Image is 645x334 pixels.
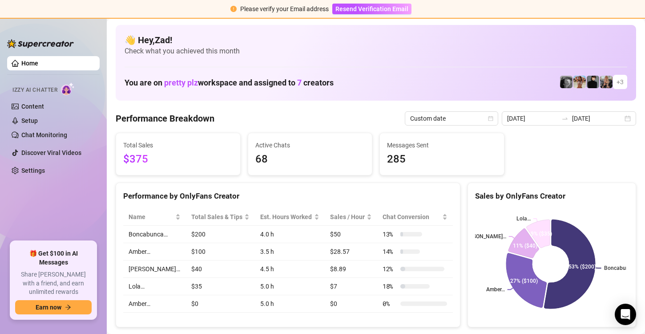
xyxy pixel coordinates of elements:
[186,278,255,295] td: $35
[240,4,329,14] div: Please verify your Email address
[617,77,624,87] span: + 3
[260,212,312,222] div: Est. Hours Worked
[383,247,397,257] span: 14 %
[255,140,365,150] span: Active Chats
[186,208,255,226] th: Total Sales & Tips
[572,114,623,123] input: End date
[186,295,255,313] td: $0
[325,208,377,226] th: Sales / Hour
[383,264,397,274] span: 12 %
[21,131,67,138] a: Chat Monitoring
[21,103,44,110] a: Content
[604,265,638,271] text: Boncabunca…
[125,78,334,88] h1: You are on workspace and assigned to creators
[383,299,397,309] span: 0 %
[255,295,325,313] td: 5.0 h
[123,190,453,202] div: Performance by OnlyFans Creator
[615,304,636,325] div: Open Intercom Messenger
[191,212,243,222] span: Total Sales & Tips
[561,115,568,122] span: swap-right
[461,233,506,240] text: [PERSON_NAME]…
[12,86,57,94] span: Izzy AI Chatter
[560,76,572,88] img: Amber
[7,39,74,48] img: logo-BBDzfeDw.svg
[475,190,629,202] div: Sales by OnlyFans Creator
[410,112,493,125] span: Custom date
[164,78,198,87] span: pretty plz
[123,140,233,150] span: Total Sales
[21,149,81,156] a: Discover Viral Videos
[332,4,411,14] button: Resend Verification Email
[186,243,255,261] td: $100
[325,243,377,261] td: $28.57
[255,243,325,261] td: 3.5 h
[255,278,325,295] td: 5.0 h
[561,115,568,122] span: to
[387,140,497,150] span: Messages Sent
[383,229,397,239] span: 13 %
[255,151,365,168] span: 68
[186,226,255,243] td: $200
[325,278,377,295] td: $7
[21,167,45,174] a: Settings
[125,34,627,46] h4: 👋 Hey, Zad !
[21,117,38,124] a: Setup
[325,261,377,278] td: $8.89
[129,212,173,222] span: Name
[21,60,38,67] a: Home
[123,278,186,295] td: Lola…
[488,116,493,121] span: calendar
[383,281,397,291] span: 18 %
[65,304,71,310] span: arrow-right
[125,46,627,56] span: Check what you achieved this month
[383,212,440,222] span: Chat Conversion
[507,114,558,123] input: Start date
[377,208,453,226] th: Chat Conversion
[335,5,408,12] span: Resend Verification Email
[116,112,214,125] h4: Performance Breakdown
[486,286,504,293] text: Amber…
[123,151,233,168] span: $375
[123,243,186,261] td: Amber…
[123,261,186,278] td: [PERSON_NAME]…
[61,82,75,95] img: AI Chatter
[600,76,613,88] img: Violet
[186,261,255,278] td: $40
[123,295,186,313] td: Amber…
[255,226,325,243] td: 4.0 h
[573,76,586,88] img: Amber
[123,208,186,226] th: Name
[15,270,92,297] span: Share [PERSON_NAME] with a friend, and earn unlimited rewards
[15,249,92,267] span: 🎁 Get $100 in AI Messages
[297,78,302,87] span: 7
[230,6,237,12] span: exclamation-circle
[387,151,497,168] span: 285
[255,261,325,278] td: 4.5 h
[325,295,377,313] td: $0
[36,304,61,311] span: Earn now
[330,212,365,222] span: Sales / Hour
[325,226,377,243] td: $50
[15,300,92,314] button: Earn nowarrow-right
[123,226,186,243] td: Boncabunca…
[587,76,599,88] img: Camille
[516,216,531,222] text: Lola…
